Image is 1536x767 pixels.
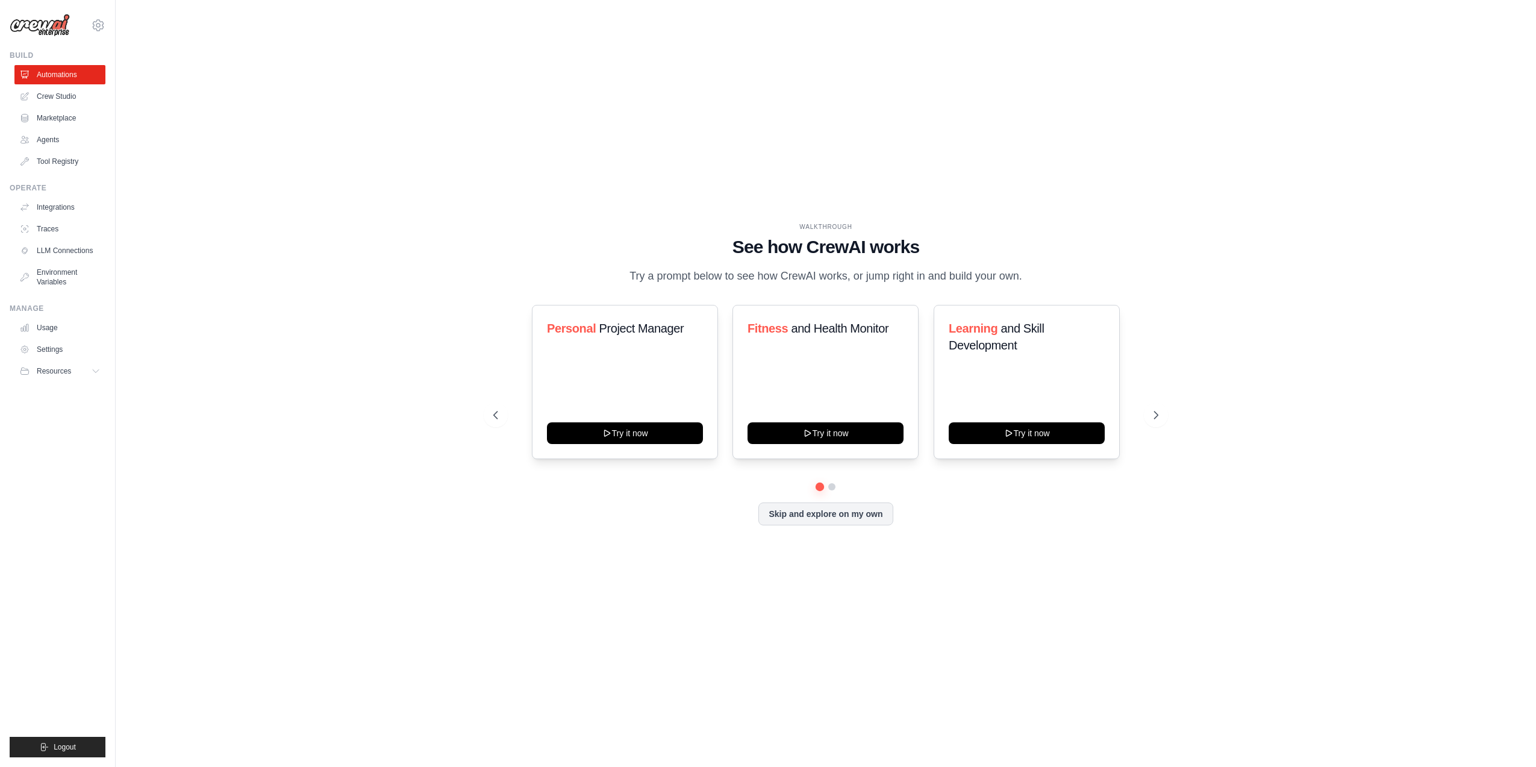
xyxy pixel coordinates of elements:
a: Automations [14,65,105,84]
a: Crew Studio [14,87,105,106]
h1: See how CrewAI works [493,236,1158,258]
a: Environment Variables [14,263,105,292]
span: Learning [949,322,997,335]
span: Resources [37,366,71,376]
a: Usage [14,318,105,337]
a: LLM Connections [14,241,105,260]
button: Try it now [547,422,703,444]
button: Try it now [748,422,904,444]
a: Settings [14,340,105,359]
div: Build [10,51,105,60]
span: Fitness [748,322,788,335]
span: and Skill Development [949,322,1044,352]
div: Operate [10,183,105,193]
span: Personal [547,322,596,335]
button: Logout [10,737,105,757]
a: Agents [14,130,105,149]
button: Resources [14,362,105,381]
button: Skip and explore on my own [758,502,893,525]
a: Tool Registry [14,152,105,171]
a: Traces [14,219,105,239]
p: Try a prompt below to see how CrewAI works, or jump right in and build your own. [623,268,1028,285]
div: Manage [10,304,105,313]
span: Project Manager [599,322,684,335]
a: Marketplace [14,108,105,128]
div: WALKTHROUGH [493,222,1158,231]
img: Logo [10,14,70,37]
button: Try it now [949,422,1105,444]
span: Logout [54,742,76,752]
a: Integrations [14,198,105,217]
span: and Health Monitor [791,322,889,335]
